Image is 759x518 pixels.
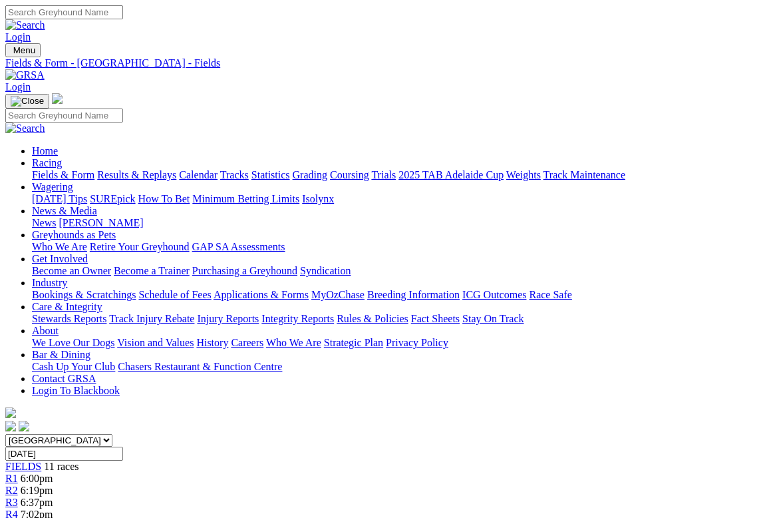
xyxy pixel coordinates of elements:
[506,169,541,180] a: Weights
[529,289,571,300] a: Race Safe
[311,289,365,300] a: MyOzChase
[5,94,49,109] button: Toggle navigation
[32,313,754,325] div: Care & Integrity
[462,313,524,324] a: Stay On Track
[117,337,194,348] a: Vision and Values
[192,241,285,252] a: GAP SA Assessments
[32,181,73,192] a: Wagering
[32,325,59,336] a: About
[21,497,53,508] span: 6:37pm
[231,337,263,348] a: Careers
[32,265,111,276] a: Become an Owner
[5,421,16,431] img: facebook.svg
[118,361,282,372] a: Chasers Restaurant & Function Centre
[32,385,120,396] a: Login To Blackbook
[251,169,290,180] a: Statistics
[5,123,45,134] img: Search
[543,169,625,180] a: Track Maintenance
[197,313,259,324] a: Injury Reports
[32,229,116,240] a: Greyhounds as Pets
[5,497,18,508] a: R3
[90,241,190,252] a: Retire Your Greyhound
[32,265,754,277] div: Get Involved
[371,169,396,180] a: Trials
[5,81,31,93] a: Login
[32,217,754,229] div: News & Media
[32,253,88,264] a: Get Involved
[324,337,383,348] a: Strategic Plan
[5,407,16,418] img: logo-grsa-white.png
[32,289,754,301] div: Industry
[398,169,504,180] a: 2025 TAB Adelaide Cup
[293,169,327,180] a: Grading
[21,485,53,496] span: 6:19pm
[32,241,754,253] div: Greyhounds as Pets
[32,361,115,372] a: Cash Up Your Club
[5,473,18,484] a: R1
[32,337,114,348] a: We Love Our Dogs
[5,69,45,81] img: GRSA
[300,265,351,276] a: Syndication
[330,169,369,180] a: Coursing
[97,169,176,180] a: Results & Replays
[5,19,45,31] img: Search
[32,373,96,384] a: Contact GRSA
[32,289,136,300] a: Bookings & Scratchings
[109,313,194,324] a: Track Injury Rebate
[5,447,123,461] input: Select date
[32,241,87,252] a: Who We Are
[114,265,190,276] a: Become a Trainer
[32,169,754,181] div: Racing
[32,361,754,373] div: Bar & Dining
[32,169,94,180] a: Fields & Form
[19,421,29,431] img: twitter.svg
[5,109,123,123] input: Search
[32,349,90,360] a: Bar & Dining
[462,289,526,300] a: ICG Outcomes
[5,485,18,496] a: R2
[266,337,321,348] a: Who We Are
[32,313,106,324] a: Stewards Reports
[32,205,97,216] a: News & Media
[11,96,44,107] img: Close
[192,193,299,204] a: Minimum Betting Limits
[32,301,102,312] a: Care & Integrity
[32,193,87,204] a: [DATE] Tips
[302,193,334,204] a: Isolynx
[411,313,460,324] a: Fact Sheets
[179,169,218,180] a: Calendar
[32,337,754,349] div: About
[59,217,143,228] a: [PERSON_NAME]
[367,289,460,300] a: Breeding Information
[386,337,448,348] a: Privacy Policy
[220,169,249,180] a: Tracks
[13,45,35,55] span: Menu
[5,57,754,69] a: Fields & Form - [GEOGRAPHIC_DATA] - Fields
[5,461,41,472] a: FIELDS
[32,193,754,205] div: Wagering
[196,337,228,348] a: History
[52,93,63,104] img: logo-grsa-white.png
[32,277,67,288] a: Industry
[5,31,31,43] a: Login
[337,313,408,324] a: Rules & Policies
[5,5,123,19] input: Search
[90,193,135,204] a: SUREpick
[138,193,190,204] a: How To Bet
[138,289,211,300] a: Schedule of Fees
[44,461,78,472] span: 11 races
[21,473,53,484] span: 6:00pm
[32,145,58,156] a: Home
[214,289,309,300] a: Applications & Forms
[5,43,41,57] button: Toggle navigation
[261,313,334,324] a: Integrity Reports
[32,217,56,228] a: News
[32,157,62,168] a: Racing
[192,265,297,276] a: Purchasing a Greyhound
